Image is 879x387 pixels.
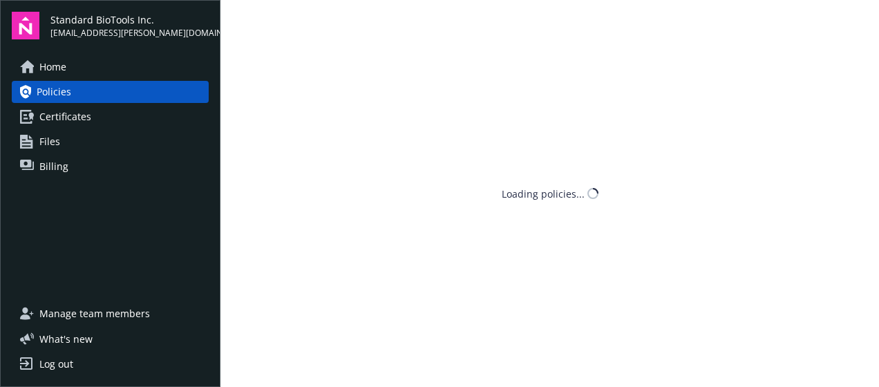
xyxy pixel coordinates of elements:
span: Standard BioTools Inc. [50,12,209,27]
span: Policies [37,81,71,103]
button: What's new [12,332,115,346]
div: Log out [39,353,73,375]
a: Billing [12,155,209,178]
span: Home [39,56,66,78]
div: Loading policies... [502,187,585,201]
span: Manage team members [39,303,150,325]
span: Files [39,131,60,153]
a: Policies [12,81,209,103]
a: Files [12,131,209,153]
span: What ' s new [39,332,93,346]
span: [EMAIL_ADDRESS][PERSON_NAME][DOMAIN_NAME] [50,27,209,39]
a: Certificates [12,106,209,128]
a: Home [12,56,209,78]
button: Standard BioTools Inc.[EMAIL_ADDRESS][PERSON_NAME][DOMAIN_NAME] [50,12,209,39]
a: Manage team members [12,303,209,325]
img: navigator-logo.svg [12,12,39,39]
span: Certificates [39,106,91,128]
span: Billing [39,155,68,178]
